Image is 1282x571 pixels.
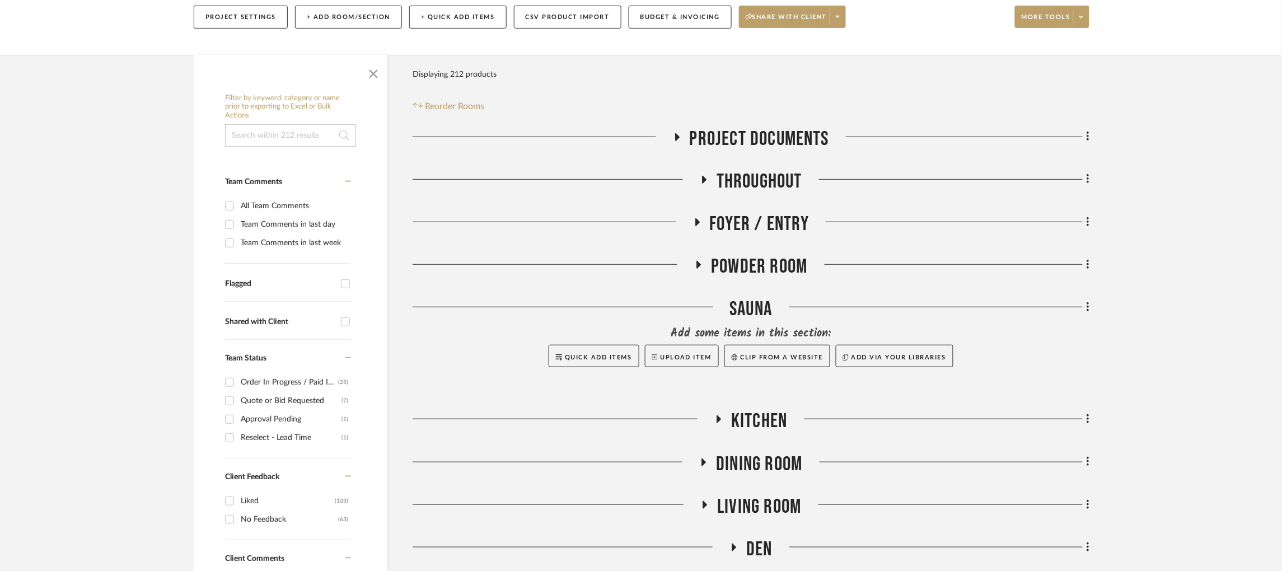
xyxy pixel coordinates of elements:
button: Project Settings [194,6,288,29]
div: (1) [341,429,348,447]
button: Reorder Rooms [413,100,485,113]
span: Project Documents [690,127,829,151]
button: Share with client [739,6,846,28]
button: Upload Item [645,345,719,367]
div: (63) [338,511,348,528]
span: Team Status [225,354,266,362]
span: Living Room [717,495,801,519]
div: Team Comments in last day [241,216,348,233]
span: Powder Room [711,255,807,279]
div: Order In Progress / Paid In Full w/ Freight, No Balance due [241,373,338,391]
span: Dining Room [716,452,802,476]
span: More tools [1022,13,1070,30]
div: Liked [241,492,335,510]
div: Displaying 212 products [413,63,497,86]
span: Team Comments [225,178,282,186]
span: Den [746,537,773,561]
button: + Quick Add Items [409,6,507,29]
button: More tools [1015,6,1089,28]
div: Quote or Bid Requested [241,392,341,410]
span: Client Comments [225,555,284,563]
div: Reselect - Lead Time [241,429,341,447]
button: Budget & Invoicing [629,6,732,29]
button: Clip from a website [724,345,830,367]
div: Flagged [225,279,335,289]
div: (7) [341,392,348,410]
button: CSV Product Import [514,6,621,29]
button: Add via your libraries [836,345,953,367]
div: All Team Comments [241,197,348,215]
button: + Add Room/Section [295,6,402,29]
span: Kitchen [731,409,787,433]
div: (1) [341,410,348,428]
span: Client Feedback [225,473,279,481]
button: Quick Add Items [549,345,639,367]
div: Add some items in this section: [413,326,1089,341]
span: Throughout [717,170,802,194]
div: Shared with Client [225,317,335,327]
div: (25) [338,373,348,391]
div: (103) [335,492,348,510]
span: Reorder Rooms [425,100,485,113]
input: Search within 212 results [225,124,356,147]
div: Team Comments in last week [241,234,348,252]
button: Close [362,60,385,83]
div: Approval Pending [241,410,341,428]
span: Quick Add Items [565,354,632,361]
h6: Filter by keyword, category or name prior to exporting to Excel or Bulk Actions [225,94,356,120]
div: No Feedback [241,511,338,528]
span: Foyer / Entry [710,212,810,236]
span: Share with client [746,13,827,30]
